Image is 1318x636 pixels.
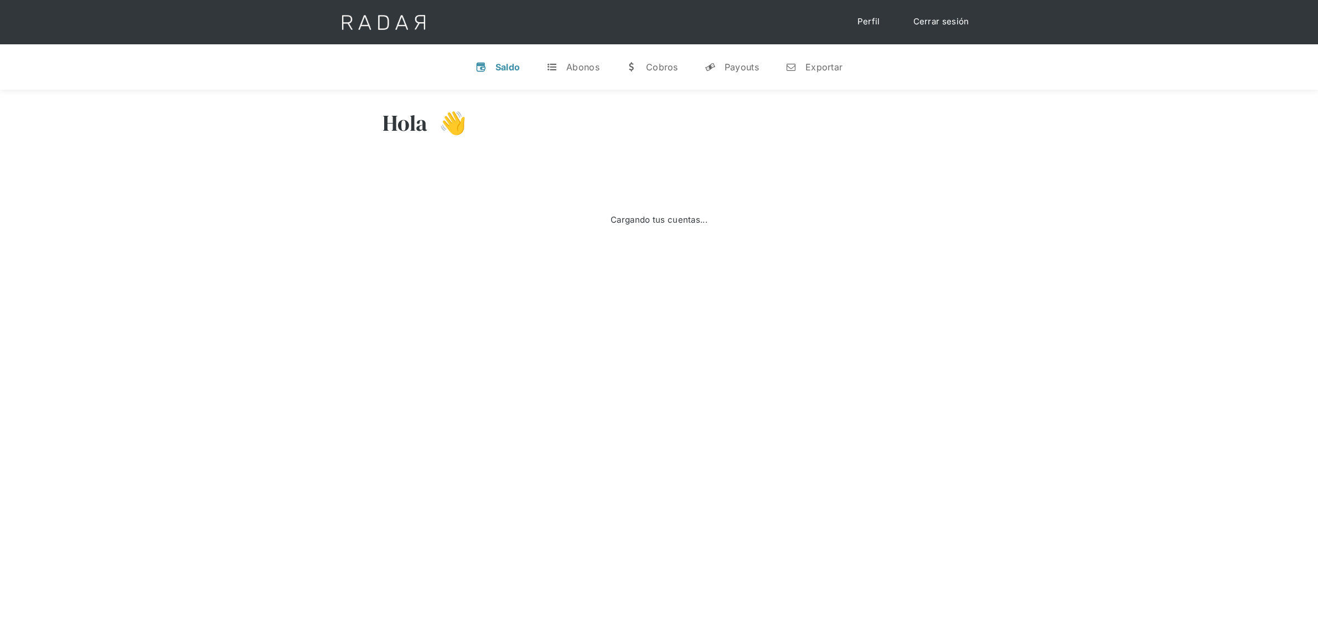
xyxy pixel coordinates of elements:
div: Exportar [805,61,843,73]
div: Saldo [495,61,520,73]
div: Cargando tus cuentas... [611,214,707,227]
h3: 👋 [428,109,467,137]
a: Cerrar sesión [902,11,980,33]
h3: Hola [383,109,428,137]
div: v [475,61,487,73]
div: n [785,61,797,73]
div: t [546,61,557,73]
div: Abonos [566,61,599,73]
div: Cobros [646,61,678,73]
div: Payouts [725,61,759,73]
a: Perfil [846,11,891,33]
div: w [626,61,637,73]
div: y [705,61,716,73]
